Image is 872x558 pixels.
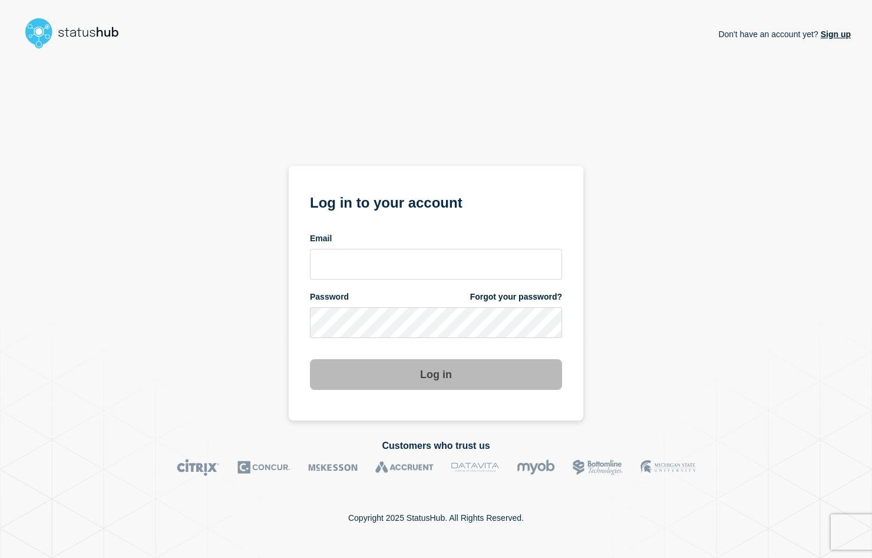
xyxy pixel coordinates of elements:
[517,459,555,476] img: myob logo
[310,291,349,303] span: Password
[470,291,562,303] a: Forgot your password?
[640,459,695,476] img: MSU logo
[310,191,562,212] h1: Log in to your account
[573,459,623,476] img: Bottomline logo
[308,459,358,476] img: McKesson logo
[21,441,851,451] h2: Customers who trust us
[21,14,133,52] img: StatusHub logo
[310,249,562,280] input: email input
[310,359,562,390] button: Log in
[818,29,851,39] a: Sign up
[348,513,524,523] p: Copyright 2025 StatusHub. All Rights Reserved.
[177,459,220,476] img: Citrix logo
[375,459,434,476] img: Accruent logo
[310,233,332,244] span: Email
[451,459,499,476] img: DataVita logo
[718,20,851,48] p: Don't have an account yet?
[310,307,562,338] input: password input
[237,459,290,476] img: Concur logo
